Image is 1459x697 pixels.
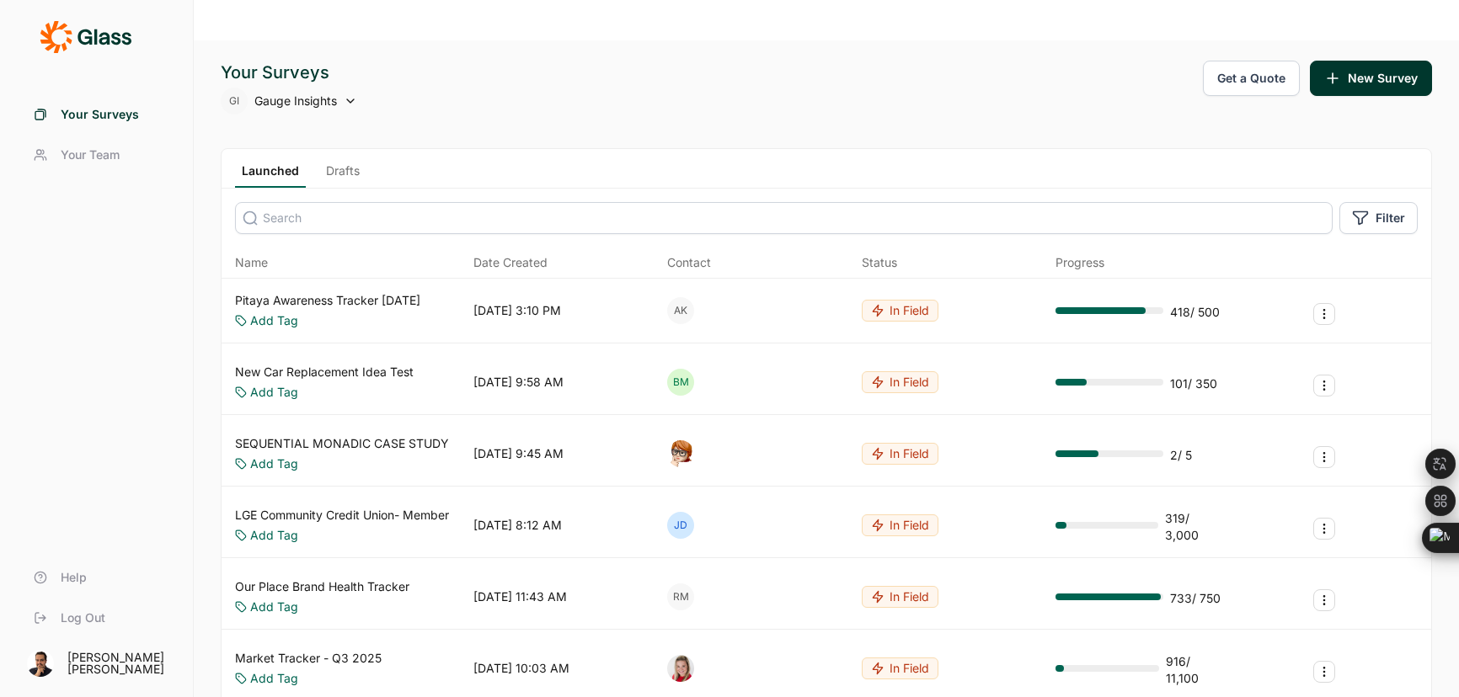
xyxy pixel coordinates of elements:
[1339,202,1418,234] button: Filter
[473,588,567,605] div: [DATE] 11:43 AM
[473,374,564,391] div: [DATE] 9:58 AM
[221,61,357,84] div: Your Surveys
[235,507,449,524] a: LGE Community Credit Union- Member
[1170,304,1220,321] div: 418 / 500
[862,371,938,393] button: In Field
[667,297,694,324] div: AK
[235,292,420,309] a: Pitaya Awareness Tracker [DATE]
[235,162,306,188] a: Launched
[61,609,105,626] span: Log Out
[1376,210,1405,226] span: Filter
[235,254,268,271] span: Name
[1313,446,1335,468] button: Survey Actions
[862,514,938,536] button: In Field
[1313,661,1335,683] button: Survey Actions
[1203,61,1300,96] button: Get a Quote
[862,254,897,271] div: Status
[1170,447,1192,464] div: 2 / 5
[61,146,120,163] span: Your Team
[250,455,298,472] a: Add Tag
[235,364,414,380] a: New Car Replacement Idea Test
[1313,589,1335,611] button: Survey Actions
[250,312,298,329] a: Add Tag
[235,650,382,667] a: Market Tracker - Q3 2025
[61,569,87,586] span: Help
[235,578,409,595] a: Our Place Brand Health Tracker
[473,517,562,534] div: [DATE] 8:12 AM
[1313,375,1335,396] button: Survey Actions
[1310,61,1432,96] button: New Survey
[235,202,1333,234] input: Search
[1313,518,1335,540] button: Survey Actions
[1166,653,1224,687] div: 916 / 11,100
[473,302,561,319] div: [DATE] 3:10 PM
[254,93,337,109] span: Gauge Insights
[667,512,694,539] div: JD
[1056,254,1104,271] div: Progress
[67,652,173,675] div: [PERSON_NAME] [PERSON_NAME]
[862,443,938,465] button: In Field
[862,657,938,679] button: In Field
[1170,590,1221,607] div: 733 / 750
[250,527,298,544] a: Add Tag
[862,300,938,322] button: In Field
[473,660,569,677] div: [DATE] 10:03 AM
[27,650,54,677] img: amg06m4ozjtcyqqhuw5b.png
[667,655,694,682] img: xuxf4ugoqyvqjdx4ebsr.png
[862,586,938,608] button: In Field
[667,440,694,467] img: o7kyh2p2njg4amft5nuk.png
[667,583,694,610] div: RM
[667,369,694,396] div: BM
[1165,510,1224,544] div: 319 / 3,000
[319,162,366,188] a: Drafts
[61,106,139,123] span: Your Surveys
[221,88,248,114] div: GI
[1313,303,1335,325] button: Survey Actions
[235,435,449,452] a: SEQUENTIAL MONADIC CASE STUDY
[250,670,298,687] a: Add Tag
[473,445,564,462] div: [DATE] 9:45 AM
[250,384,298,401] a: Add Tag
[667,254,711,271] div: Contact
[250,599,298,615] a: Add Tag
[1170,375,1217,392] div: 101 / 350
[473,254,548,271] span: Date Created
